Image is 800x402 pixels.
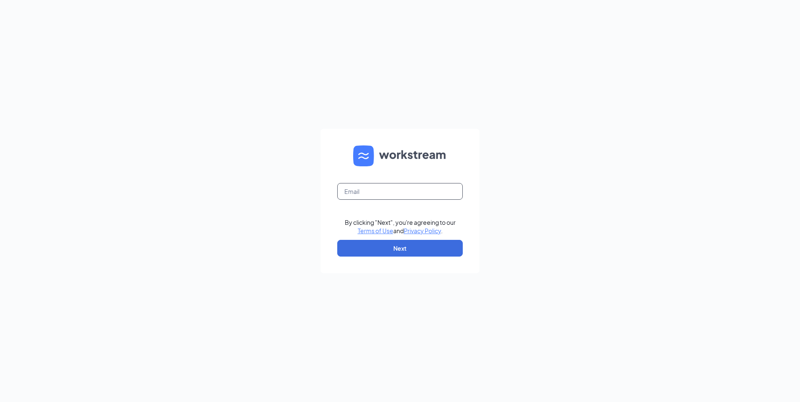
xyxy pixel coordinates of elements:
button: Next [337,240,463,257]
input: Email [337,183,463,200]
div: By clicking "Next", you're agreeing to our and . [345,218,456,235]
a: Privacy Policy [404,227,441,234]
img: WS logo and Workstream text [353,145,447,166]
a: Terms of Use [358,227,393,234]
